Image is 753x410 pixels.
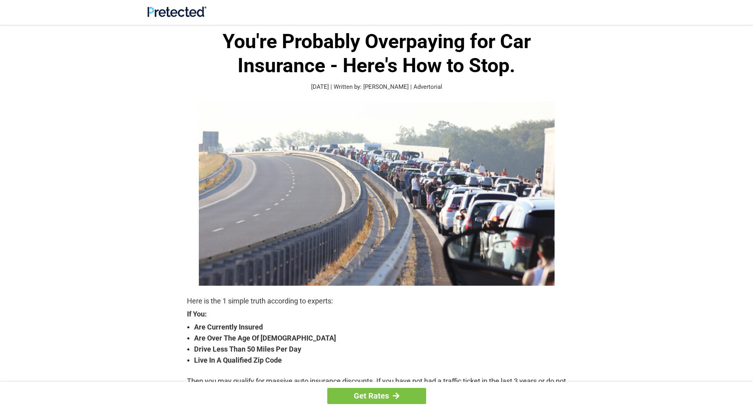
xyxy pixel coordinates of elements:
p: [DATE] | Written by: [PERSON_NAME] | Advertorial [187,82,566,92]
strong: Drive Less Than 50 Miles Per Day [194,344,566,355]
img: Site Logo [147,6,206,17]
h1: You're Probably Overpaying for Car Insurance - Here's How to Stop. [187,30,566,78]
a: Get Rates [327,388,426,404]
strong: Live In A Qualified Zip Code [194,355,566,366]
strong: Are Currently Insured [194,322,566,333]
strong: Are Over The Age Of [DEMOGRAPHIC_DATA] [194,333,566,344]
p: Here is the 1 simple truth according to experts: [187,296,566,307]
p: Then you may qualify for massive auto insurance discounts. If you have not had a traffic ticket i... [187,376,566,398]
a: Site Logo [147,11,206,19]
strong: If You: [187,311,566,318]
